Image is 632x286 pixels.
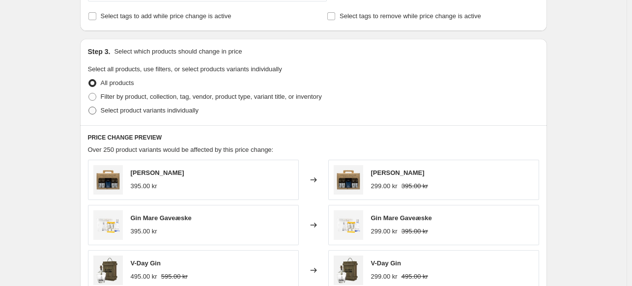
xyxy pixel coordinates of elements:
[93,256,123,285] img: V-Day-01_80x.jpg
[101,93,322,100] span: Filter by product, collection, tag, vendor, product type, variant title, or inventory
[334,165,363,195] img: Ginhuset_Produkt_HernoGaveaeske_83553164-c165-4f56-8683-a3859fbc4084_80x.jpg
[88,134,539,142] h6: PRICE CHANGE PREVIEW
[88,47,111,57] h2: Step 3.
[371,181,398,191] div: 299.00 kr
[114,47,242,57] p: Select which products should change in price
[131,181,157,191] div: 395.00 kr
[131,259,161,267] span: V-Day Gin
[161,272,188,282] strike: 595.00 kr
[340,12,481,20] span: Select tags to remove while price change is active
[371,214,432,222] span: Gin Mare Gaveæske
[131,214,192,222] span: Gin Mare Gaveæske
[334,256,363,285] img: V-Day-01_80x.jpg
[88,146,274,153] span: Over 250 product variants would be affected by this price change:
[402,272,428,282] strike: 495.00 kr
[371,259,401,267] span: V-Day Gin
[402,181,428,191] strike: 395.00 kr
[131,169,184,176] span: [PERSON_NAME]
[88,65,282,73] span: Select all products, use filters, or select products variants individually
[371,169,425,176] span: [PERSON_NAME]
[334,210,363,240] img: Ginhuset_Produkt_GinMareGave_C3_A6ske_80x.jpg
[371,272,398,282] div: 299.00 kr
[131,227,157,236] div: 395.00 kr
[101,79,134,86] span: All products
[131,272,157,282] div: 495.00 kr
[101,12,231,20] span: Select tags to add while price change is active
[93,210,123,240] img: Ginhuset_Produkt_GinMareGave_C3_A6ske_80x.jpg
[371,227,398,236] div: 299.00 kr
[93,165,123,195] img: Ginhuset_Produkt_HernoGaveaeske_83553164-c165-4f56-8683-a3859fbc4084_80x.jpg
[101,107,199,114] span: Select product variants individually
[402,227,428,236] strike: 395.00 kr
